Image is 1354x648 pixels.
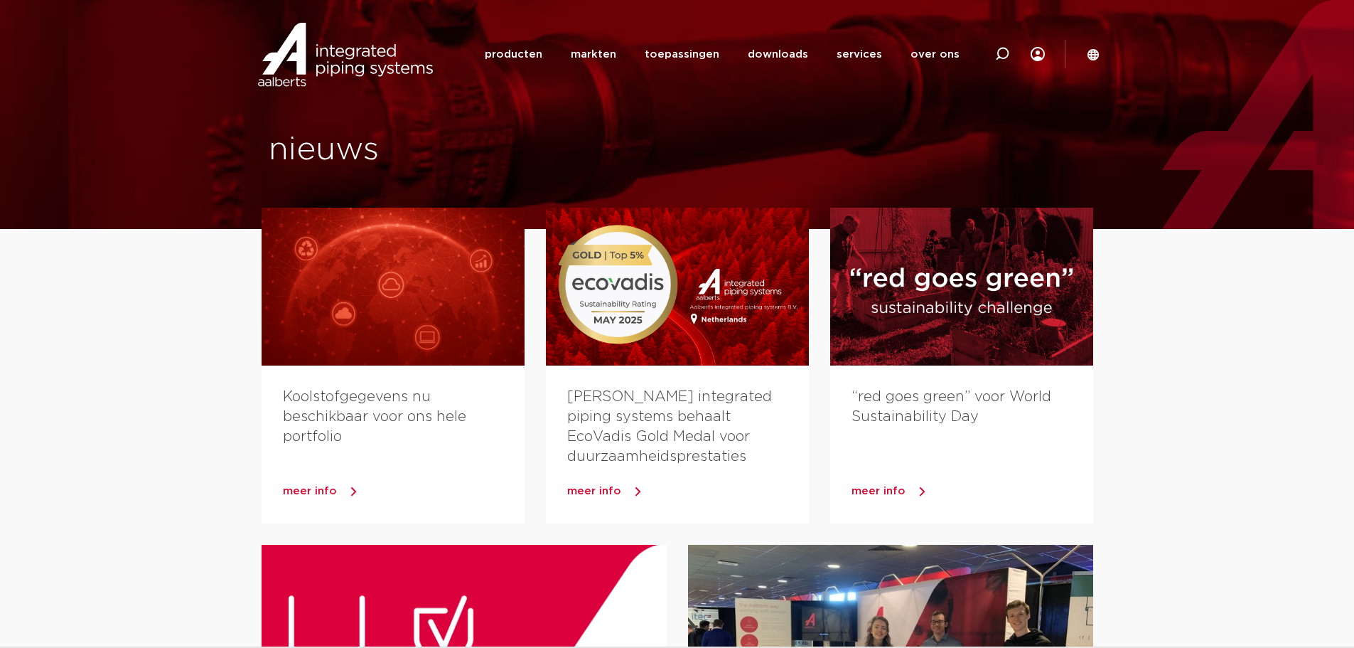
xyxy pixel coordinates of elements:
span: meer info [283,486,337,496]
a: “red goes green” voor World Sustainability Day [851,390,1051,424]
a: markten [571,27,616,82]
h1: nieuws [269,127,670,173]
a: Koolstofgegevens nu beschikbaar voor ons hele portfolio [283,390,466,444]
a: toepassingen [645,27,719,82]
nav: Menu [485,27,960,82]
a: producten [485,27,542,82]
a: services [837,27,882,82]
a: [PERSON_NAME] integrated piping systems behaalt EcoVadis Gold Medal voor duurzaamheidsprestaties [567,390,772,464]
a: meer info [567,481,809,502]
a: meer info [851,481,1093,502]
a: over ons [910,27,960,82]
a: downloads [748,27,808,82]
a: meer info [283,481,525,502]
span: meer info [567,486,621,496]
span: meer info [851,486,906,496]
